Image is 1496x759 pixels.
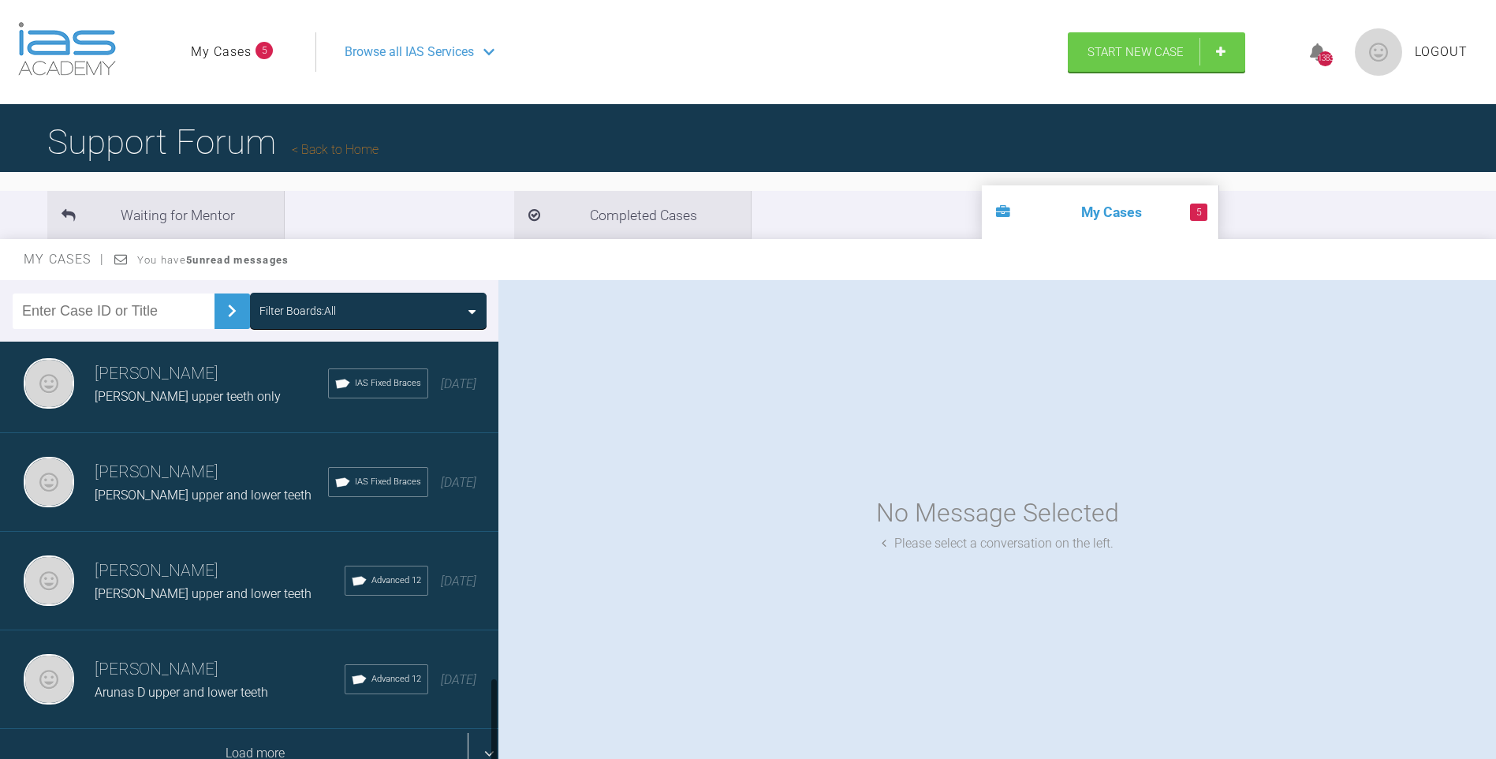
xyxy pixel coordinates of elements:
img: profile.png [1355,28,1402,76]
span: You have [137,254,289,266]
img: Neil Fearns [24,358,74,409]
span: Advanced 12 [371,574,421,588]
li: Completed Cases [514,191,751,239]
img: Neil Fearns [24,654,74,705]
li: My Cases [982,185,1218,239]
span: IAS Fixed Braces [355,475,421,489]
h3: [PERSON_NAME] [95,459,328,486]
span: [DATE] [441,376,476,391]
img: Neil Fearns [24,457,74,507]
h3: [PERSON_NAME] [95,361,328,387]
strong: 5 unread messages [186,254,289,266]
span: [PERSON_NAME] upper and lower teeth [95,586,312,601]
span: IAS Fixed Braces [355,376,421,391]
input: Enter Case ID or Title [13,294,215,329]
span: Arunas D upper and lower teeth [95,685,268,700]
h3: [PERSON_NAME] [95,558,345,585]
div: No Message Selected [876,493,1119,533]
span: 5 [256,42,273,59]
img: chevronRight.28bd32b0.svg [219,298,244,323]
span: Advanced 12 [371,672,421,686]
span: [PERSON_NAME] upper teeth only [95,389,281,404]
span: [DATE] [441,672,476,687]
div: Filter Boards: All [259,302,336,320]
a: My Cases [191,42,252,62]
a: Logout [1415,42,1468,62]
li: Waiting for Mentor [47,191,284,239]
span: Start New Case [1087,45,1184,59]
div: Please select a conversation on the left. [882,533,1114,554]
img: Neil Fearns [24,555,74,606]
div: 1383 [1318,51,1333,66]
span: My Cases [24,252,105,267]
span: [PERSON_NAME] upper and lower teeth [95,488,312,503]
a: Start New Case [1068,32,1245,72]
a: Back to Home [292,142,379,157]
h1: Support Forum [47,114,379,170]
img: logo-light.3e3ef733.png [18,22,116,76]
span: [DATE] [441,475,476,490]
h3: [PERSON_NAME] [95,656,345,683]
span: 5 [1190,204,1207,221]
span: Browse all IAS Services [345,42,474,62]
span: [DATE] [441,574,476,589]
